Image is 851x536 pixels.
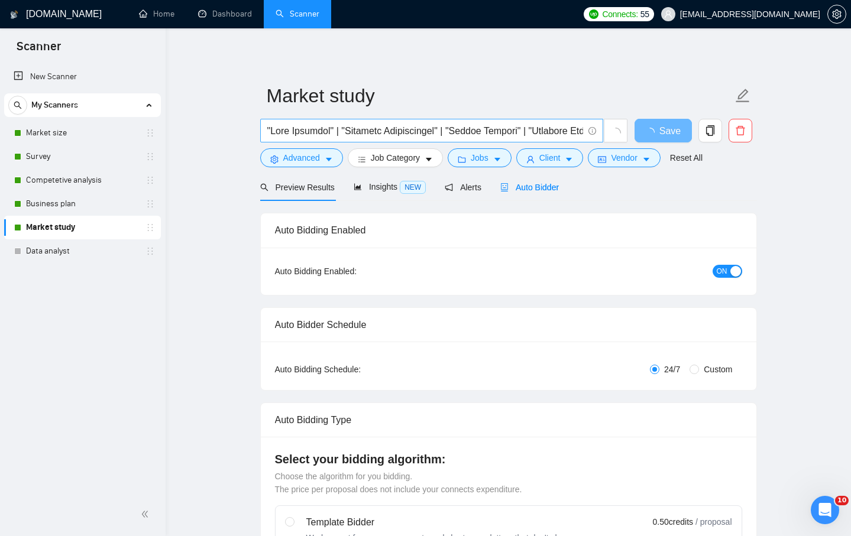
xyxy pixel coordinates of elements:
[306,515,581,529] div: Template Bidder
[717,265,727,278] span: ON
[458,155,466,164] span: folder
[10,5,18,24] img: logo
[4,93,161,263] li: My Scanners
[7,38,70,63] span: Scanner
[267,124,583,138] input: Search Freelance Jobs...
[26,239,138,263] a: Data analyst
[26,145,138,168] a: Survey
[827,9,846,19] a: setting
[145,246,155,256] span: holder
[445,183,453,191] span: notification
[635,119,692,142] button: Save
[145,223,155,232] span: holder
[664,10,672,18] span: user
[835,496,849,505] span: 10
[698,119,722,142] button: copy
[145,176,155,185] span: holder
[141,508,153,520] span: double-left
[588,148,660,167] button: idcardVendorcaret-down
[659,124,681,138] span: Save
[425,155,433,164] span: caret-down
[811,496,839,524] iframe: Intercom live chat
[516,148,584,167] button: userClientcaret-down
[31,93,78,117] span: My Scanners
[471,151,488,164] span: Jobs
[8,96,27,115] button: search
[589,9,598,19] img: upwork-logo.png
[4,65,161,89] li: New Scanner
[275,363,431,376] div: Auto Bidding Schedule:
[26,216,138,239] a: Market study
[354,182,426,191] span: Insights
[275,265,431,278] div: Auto Bidding Enabled:
[653,515,693,528] span: 0.50 credits
[354,183,362,191] span: area-chart
[145,128,155,138] span: holder
[260,183,335,192] span: Preview Results
[26,168,138,192] a: Competetive analysis
[145,152,155,161] span: holder
[275,403,742,437] div: Auto Bidding Type
[358,155,366,164] span: bars
[275,451,742,467] h4: Select your bidding algorithm:
[670,151,703,164] a: Reset All
[139,9,174,19] a: homeHome
[448,148,512,167] button: folderJobscaret-down
[526,155,535,164] span: user
[598,155,606,164] span: idcard
[729,119,752,142] button: delete
[611,151,637,164] span: Vendor
[827,5,846,24] button: setting
[500,183,509,191] span: robot
[275,308,742,342] div: Auto Bidder Schedule
[198,9,252,19] a: dashboardDashboard
[640,8,649,21] span: 55
[729,125,752,136] span: delete
[828,9,846,19] span: setting
[275,472,522,494] span: Choose the algorithm for you bidding. The price per proposal does not include your connects expen...
[642,155,651,164] span: caret-down
[695,516,732,528] span: / proposal
[276,9,319,19] a: searchScanner
[539,151,561,164] span: Client
[588,127,596,135] span: info-circle
[699,363,737,376] span: Custom
[735,88,750,103] span: edit
[260,148,343,167] button: settingAdvancedcaret-down
[260,183,268,191] span: search
[445,183,481,192] span: Alerts
[270,155,279,164] span: setting
[283,151,320,164] span: Advanced
[348,148,443,167] button: barsJob Categorycaret-down
[602,8,638,21] span: Connects:
[645,128,659,137] span: loading
[659,363,685,376] span: 24/7
[493,155,501,164] span: caret-down
[145,199,155,209] span: holder
[267,81,733,111] input: Scanner name...
[565,155,573,164] span: caret-down
[610,128,621,138] span: loading
[500,183,559,192] span: Auto Bidder
[371,151,420,164] span: Job Category
[26,121,138,145] a: Market size
[26,192,138,216] a: Business plan
[9,101,27,109] span: search
[14,65,151,89] a: New Scanner
[325,155,333,164] span: caret-down
[699,125,721,136] span: copy
[400,181,426,194] span: NEW
[275,213,742,247] div: Auto Bidding Enabled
